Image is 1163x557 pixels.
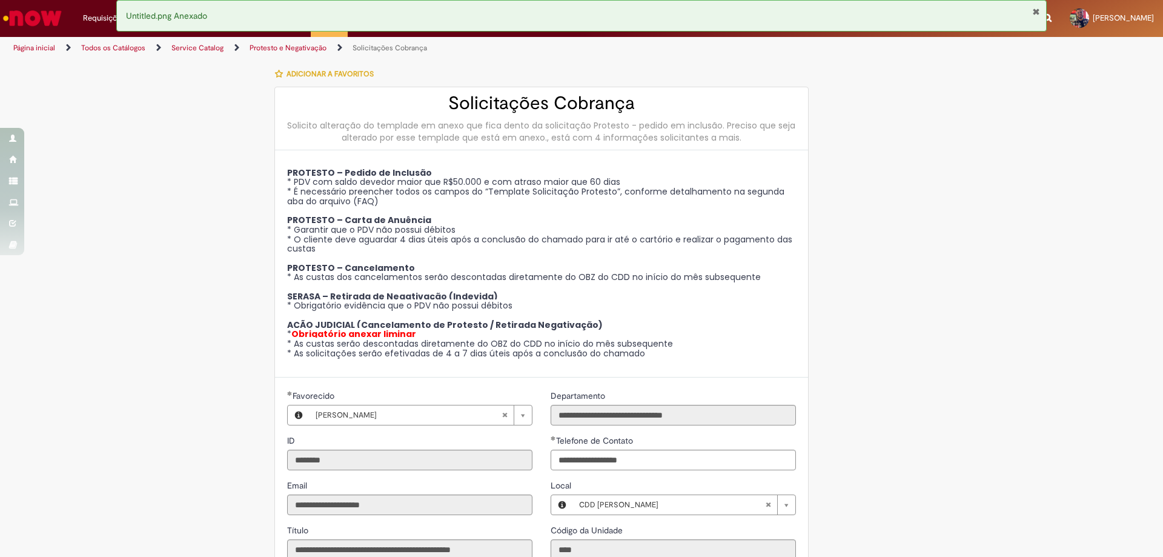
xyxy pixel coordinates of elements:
a: Todos os Catálogos [81,43,145,53]
span: * PDV com saldo devedor maior que R$50.000 e com atraso maior que 60 dias [287,176,620,188]
label: Somente leitura - Código da Unidade [551,524,625,536]
a: Service Catalog [171,43,224,53]
h2: Solicitações Cobrança [287,93,796,113]
input: Telefone de Contato [551,450,796,470]
span: * Obrigatório evidência que o PDV não possui débitos [287,299,512,312]
button: Favorecido, Visualizar este registro Rafael Farias Ribeiro De Oliveira [288,405,310,425]
button: Local, Visualizar este registro CDD João Pessoa [551,495,573,515]
span: Telefone de Contato [556,435,635,446]
label: Somente leitura - Título [287,524,311,536]
span: Somente leitura - Departamento [551,390,608,401]
span: * As custas dos cancelamentos serão descontadas diretamente do OBZ do CDD no início do mês subseq... [287,271,761,283]
span: * Garantir que o PDV não possui débitos [287,224,456,236]
span: * É necessário preencher todos os campos do “Template Solicitação Protesto”, conforme detalhament... [287,185,784,207]
span: [PERSON_NAME] [1093,13,1154,23]
span: * As solicitações serão efetivadas de 4 a 7 dias úteis após a conclusão do chamado [287,347,645,359]
span: Obrigatório anexar liminar [291,328,416,340]
span: AÇÃO JUDICIAL (Cancelamento de Protesto / Retirada Negativação) [287,319,603,331]
span: Local [551,480,574,491]
span: PROTESTO – Pedido de Inclusão [287,167,432,179]
span: Untitled.png Anexado [126,10,207,21]
span: [PERSON_NAME] [316,405,502,425]
a: Solicitações Cobrança [353,43,427,53]
img: ServiceNow [1,6,64,30]
span: Somente leitura - ID [287,435,297,446]
label: Somente leitura - Email [287,479,310,492]
abbr: Limpar campo Local [759,495,777,515]
span: Somente leitura - Código da Unidade [551,525,625,536]
span: * O cliente deve aguardar 4 dias úteis após a conclusão do chamado para ir até o cartório e reali... [287,233,792,255]
span: SERASA – Retirada de Negativação (Indevida) [287,290,498,302]
span: * As custas serão descontadas diretamente do OBZ do CDD no início do mês subsequente [287,338,673,350]
span: CDD [PERSON_NAME] [579,495,765,515]
span: PROTESTO – Cancelamento [287,262,415,274]
a: [PERSON_NAME]Limpar campo Favorecido [310,405,532,425]
abbr: Limpar campo Favorecido [495,405,514,425]
label: Somente leitura - Departamento [551,390,608,402]
button: Fechar Notificação [1032,7,1040,16]
input: Departamento [551,405,796,425]
span: Obrigatório Preenchido [287,391,293,396]
span: Requisições [83,12,125,24]
span: Somente leitura - Título [287,525,311,536]
span: Somente leitura - Email [287,480,310,491]
ul: Trilhas de página [9,37,766,59]
a: CDD [PERSON_NAME]Limpar campo Local [573,495,795,515]
label: Somente leitura - ID [287,435,297,447]
span: PROTESTO – Carta de Anuência [287,214,431,226]
a: Página inicial [13,43,55,53]
input: ID [287,450,532,470]
span: Adicionar a Favoritos [287,69,374,79]
span: Necessários - Favorecido [293,390,337,401]
div: Solicito alteração do templade em anexo que fica dento da solicitação Protesto - pedido em inclus... [287,119,796,144]
a: Protesto e Negativação [250,43,326,53]
button: Adicionar a Favoritos [274,61,380,87]
span: Obrigatório Preenchido [551,436,556,441]
input: Email [287,495,532,515]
